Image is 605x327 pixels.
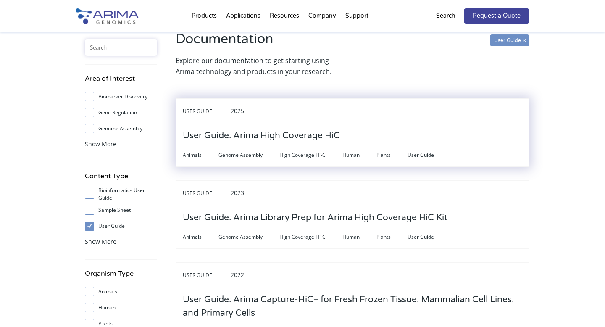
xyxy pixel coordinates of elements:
[183,131,340,140] a: User Guide: Arima High Coverage HiC
[342,150,376,160] span: Human
[85,268,157,285] h4: Organism Type
[218,232,279,242] span: Genome Assembly
[231,107,244,115] span: 2025
[85,39,157,56] input: Search
[183,213,447,222] a: User Guide: Arima Library Prep for Arima High Coverage HiC Kit
[85,140,116,148] span: Show More
[231,189,244,197] span: 2023
[85,171,157,188] h4: Content Type
[76,8,139,24] img: Arima-Genomics-logo
[464,8,529,24] a: Request a Quote
[183,106,229,116] span: User Guide
[408,150,451,160] span: User Guide
[436,11,455,21] p: Search
[176,30,348,55] h2: Documentation
[85,204,157,216] label: Sample Sheet
[85,220,157,232] label: User Guide
[342,232,376,242] span: Human
[376,150,408,160] span: Plants
[183,309,522,318] a: User Guide: Arima Capture-HiC+ for Fresh Frozen Tissue, Mammalian Cell Lines, and Primary Cells
[376,232,408,242] span: Plants
[85,106,157,119] label: Gene Regulation
[183,188,229,198] span: User Guide
[183,287,522,326] h3: User Guide: Arima Capture-HiC+ for Fresh Frozen Tissue, Mammalian Cell Lines, and Primary Cells
[183,270,229,280] span: User Guide
[490,34,529,46] input: User Guide
[183,150,218,160] span: Animals
[408,232,451,242] span: User Guide
[85,301,157,314] label: Human
[85,122,157,135] label: Genome Assembly
[183,123,340,149] h3: User Guide: Arima High Coverage HiC
[85,90,157,103] label: Biomarker Discovery
[279,150,342,160] span: High Coverage Hi-C
[231,271,244,279] span: 2022
[218,150,279,160] span: Genome Assembly
[183,205,447,231] h3: User Guide: Arima Library Prep for Arima High Coverage HiC Kit
[176,55,348,77] p: Explore our documentation to get starting using Arima technology and products in your research.
[85,285,157,298] label: Animals
[85,73,157,90] h4: Area of Interest
[279,232,342,242] span: High Coverage Hi-C
[85,237,116,245] span: Show More
[183,232,218,242] span: Animals
[85,188,157,200] label: Bioinformatics User Guide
